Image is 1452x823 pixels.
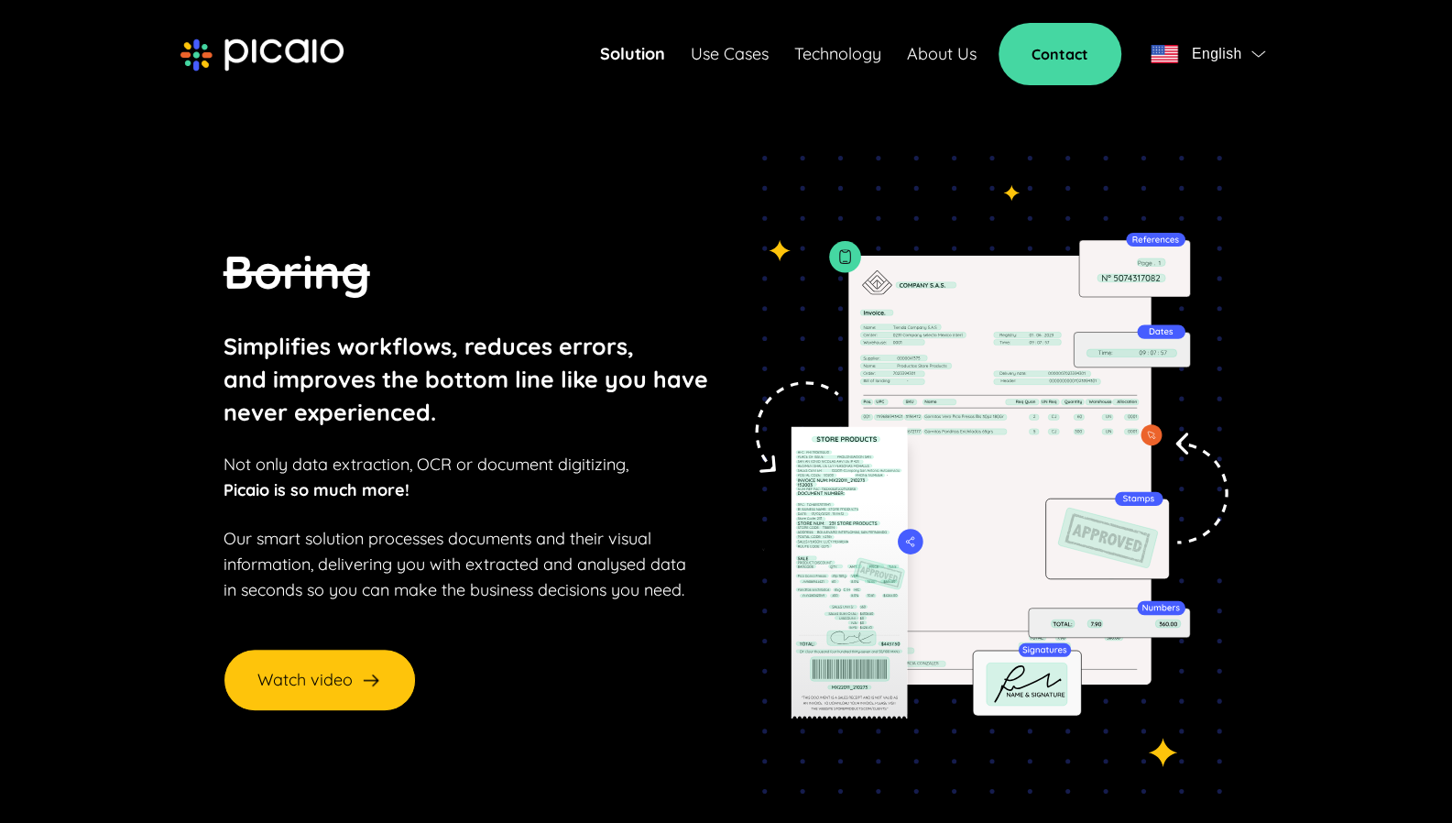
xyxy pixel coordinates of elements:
[999,23,1121,85] a: Contact
[224,526,686,603] p: Our smart solution processes documents and their visual information, delivering you with extracte...
[600,41,665,67] a: Solution
[224,649,416,711] button: Watch video
[224,330,708,429] p: Simplifies workflows, reduces errors, and improves the bottom line like you have never experienced.
[224,479,409,500] strong: Picaio is so much more!
[224,454,628,475] span: Not only data extraction, OCR or document digitizing,
[360,669,382,691] img: arrow-right
[1143,36,1272,72] button: flagEnglishflag
[224,243,370,301] del: Boring
[907,41,977,67] a: About Us
[691,41,769,67] a: Use Cases
[1192,41,1242,67] span: English
[1151,45,1178,63] img: flag
[1251,50,1265,58] img: flag
[737,156,1229,794] img: tedioso-img
[794,41,881,67] a: Technology
[180,38,344,71] img: picaio-logo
